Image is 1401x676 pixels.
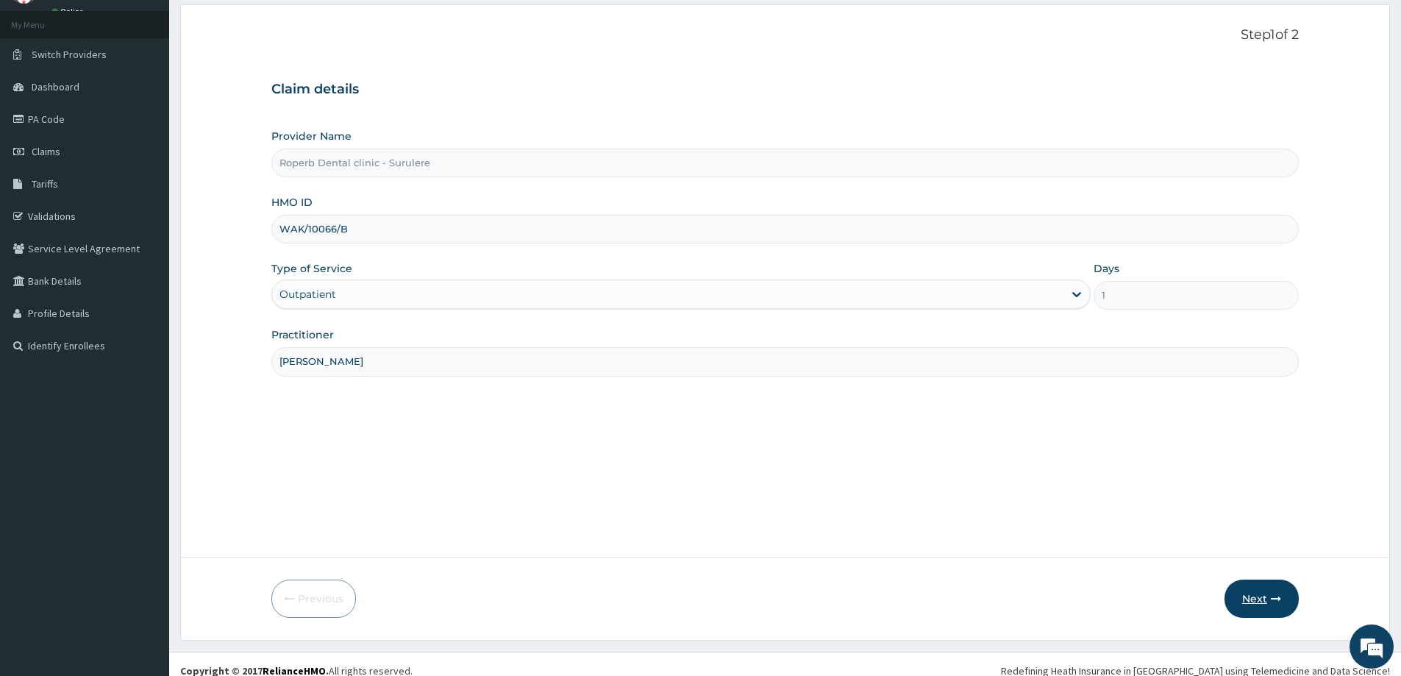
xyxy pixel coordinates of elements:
label: Type of Service [271,261,352,276]
input: Enter HMO ID [271,215,1299,243]
div: Outpatient [279,287,336,302]
img: d_794563401_company_1708531726252_794563401 [27,74,60,110]
label: Provider Name [271,129,352,143]
a: Online [51,7,87,17]
div: Minimize live chat window [241,7,277,43]
input: Enter Name [271,347,1299,376]
button: Next [1224,580,1299,618]
label: Days [1094,261,1119,276]
textarea: Type your message and hit 'Enter' [7,402,280,453]
span: Tariffs [32,177,58,191]
label: HMO ID [271,195,313,210]
span: Dashboard [32,80,79,93]
div: Chat with us now [76,82,247,102]
span: We're online! [85,185,203,334]
p: Step 1 of 2 [271,27,1299,43]
h3: Claim details [271,82,1299,98]
button: Previous [271,580,356,618]
label: Practitioner [271,327,334,342]
span: Claims [32,145,60,158]
span: Switch Providers [32,48,107,61]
